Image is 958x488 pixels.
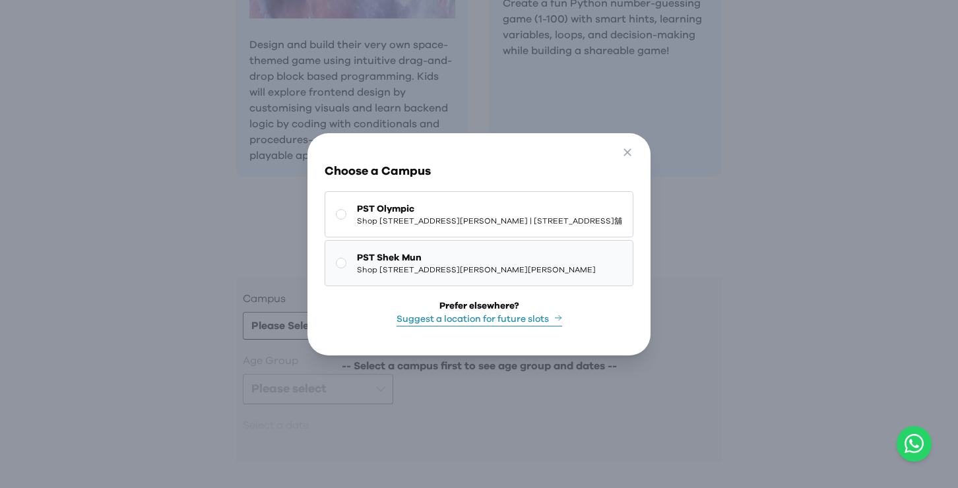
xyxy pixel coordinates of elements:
[325,162,633,181] h3: Choose a Campus
[357,216,622,226] span: Shop [STREET_ADDRESS][PERSON_NAME] | [STREET_ADDRESS]舖
[325,191,633,237] button: PST OlympicShop [STREET_ADDRESS][PERSON_NAME] | [STREET_ADDRESS]舖
[397,313,562,326] button: Suggest a location for future slots
[357,264,596,275] span: Shop [STREET_ADDRESS][PERSON_NAME][PERSON_NAME]
[325,240,633,286] button: PST Shek MunShop [STREET_ADDRESS][PERSON_NAME][PERSON_NAME]
[357,251,596,264] span: PST Shek Mun
[357,202,622,216] span: PST Olympic
[439,299,519,313] div: Prefer elsewhere?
